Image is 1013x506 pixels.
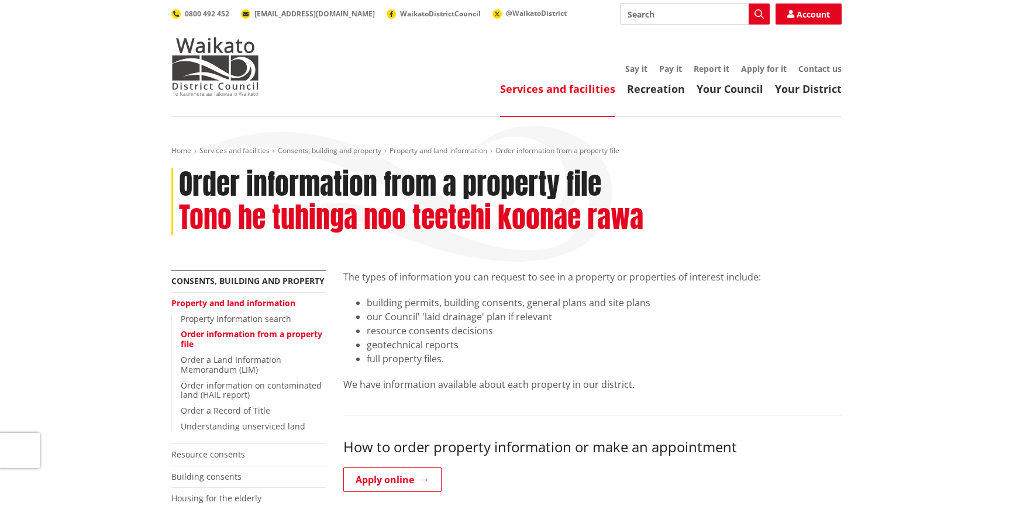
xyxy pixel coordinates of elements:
[697,82,763,96] a: Your Council
[387,9,481,19] a: WaikatoDistrictCouncil
[627,82,685,96] a: Recreation
[171,449,245,460] a: Resource consents
[181,380,322,401] a: Order information on contaminated land (HAIL report)
[625,63,647,74] a: Say it
[181,328,322,349] a: Order information from a property file
[775,82,842,96] a: Your District
[241,9,375,19] a: [EMAIL_ADDRESS][DOMAIN_NAME]
[776,4,842,25] a: Account
[343,439,842,456] h3: How to order property information or make an appointment
[620,4,770,25] input: Search input
[492,8,567,18] a: @WaikatoDistrict
[343,270,842,284] p: The types of information you can request to see in a property or properties of interest include:
[171,493,261,504] a: Housing for the elderly
[171,297,295,309] a: Property and land information
[171,275,325,286] a: Consents, building and property
[171,471,242,482] a: Building consents
[495,145,619,155] span: Order information from a property file
[171,9,229,19] a: 0800 492 452
[500,82,615,96] a: Services and facilities
[367,296,842,310] li: building permits, building consents, general plans and site plans
[171,146,842,156] nav: breadcrumb
[390,145,487,155] a: Property and land information
[367,324,842,338] li: resource consents decisions
[343,467,442,492] a: Apply online
[181,313,291,324] a: Property information search
[659,63,682,74] a: Pay it
[179,201,643,235] h2: Tono he tuhinga noo teetehi koonae rawa
[171,37,259,96] img: Waikato District Council - Te Kaunihera aa Takiwaa o Waikato
[694,63,729,74] a: Report it
[367,338,842,352] li: geotechnical reports
[171,145,191,155] a: Home
[278,145,381,155] a: Consents, building and property
[741,63,787,74] a: Apply for it
[798,63,842,74] a: Contact us
[185,9,229,19] span: 0800 492 452
[181,405,270,416] a: Order a Record of Title
[181,421,305,432] a: Understanding unserviced land
[367,310,842,324] li: our Council' 'laid drainage' plan if relevant
[367,352,842,366] li: full property files.
[254,9,375,19] span: [EMAIL_ADDRESS][DOMAIN_NAME]
[506,8,567,18] span: @WaikatoDistrict
[181,354,281,375] a: Order a Land Information Memorandum (LIM)
[343,377,842,391] p: We have information available about each property in our district.
[179,168,601,202] h1: Order information from a property file
[400,9,481,19] span: WaikatoDistrictCouncil
[199,145,270,155] a: Services and facilities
